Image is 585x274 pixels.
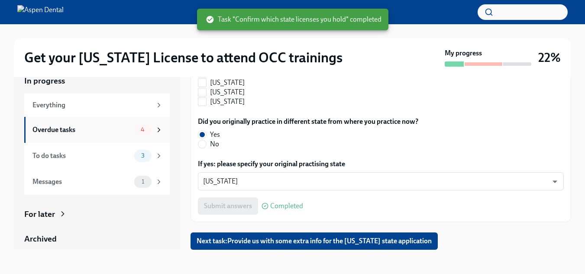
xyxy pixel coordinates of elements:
[32,177,131,187] div: Messages
[24,93,170,117] a: Everything
[210,130,220,139] span: Yes
[24,143,170,169] a: To do tasks3
[538,50,561,65] h3: 22%
[24,209,55,220] div: For later
[210,139,219,149] span: No
[32,151,131,161] div: To do tasks
[191,232,438,250] button: Next task:Provide us with some extra info for the [US_STATE] state application
[136,178,149,185] span: 1
[136,152,150,159] span: 3
[198,172,564,190] div: [US_STATE]
[198,159,564,169] label: If yes: please specify your original practising state
[210,87,245,97] span: [US_STATE]
[24,209,170,220] a: For later
[17,5,64,19] img: Aspen Dental
[136,126,150,133] span: 4
[210,78,245,87] span: [US_STATE]
[445,48,482,58] strong: My progress
[32,100,152,110] div: Everything
[198,117,418,126] label: Did you originally practice in different state from where you practice now?
[206,15,381,24] span: Task "Confirm which state licenses you hold" completed
[24,233,170,245] a: Archived
[197,237,432,245] span: Next task : Provide us with some extra info for the [US_STATE] state application
[24,169,170,195] a: Messages1
[24,49,343,66] h2: Get your [US_STATE] License to attend OCC trainings
[24,75,170,87] a: In progress
[24,117,170,143] a: Overdue tasks4
[210,97,245,106] span: [US_STATE]
[270,203,303,210] span: Completed
[32,125,131,135] div: Overdue tasks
